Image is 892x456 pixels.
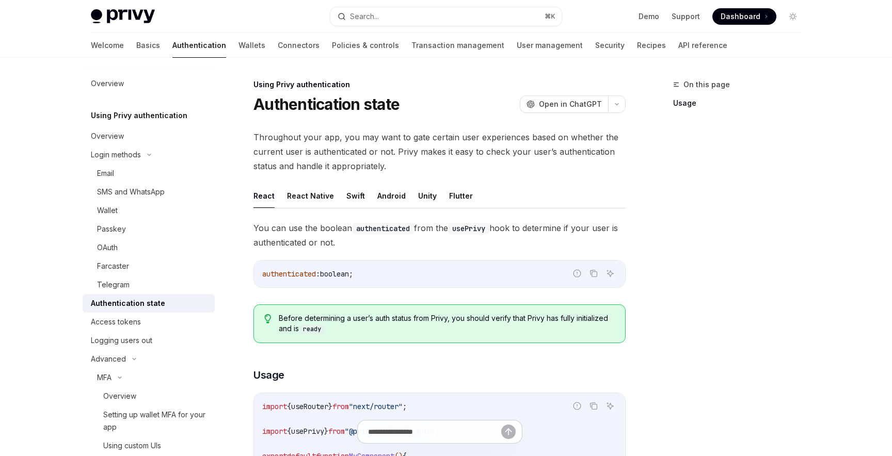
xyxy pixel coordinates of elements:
button: Send message [501,425,516,439]
span: Usage [253,368,284,382]
div: Advanced [91,353,126,365]
span: Throughout your app, you may want to gate certain user experiences based on whether the current u... [253,130,626,173]
h1: Authentication state [253,95,400,113]
button: Unity [418,184,437,208]
div: Search... [350,10,379,23]
span: "next/router" [349,402,403,411]
a: Wallet [83,201,215,220]
a: Telegram [83,275,215,294]
div: Passkey [97,223,126,235]
div: Logging users out [91,334,152,347]
svg: Tip [264,314,272,323]
a: Access tokens [83,313,215,331]
div: Using Privy authentication [253,79,626,90]
a: Support [672,11,700,22]
span: } [328,402,332,411]
button: Report incorrect code [570,399,584,413]
a: OAuth [83,238,215,257]
div: Authentication state [91,297,165,310]
div: Setting up wallet MFA for your app [103,409,209,433]
button: Report incorrect code [570,267,584,280]
div: SMS and WhatsApp [97,186,165,198]
a: Authentication [172,33,226,58]
button: Copy the contents from the code block [587,399,600,413]
span: { [287,402,291,411]
button: React [253,184,275,208]
a: Demo [639,11,659,22]
button: Copy the contents from the code block [587,267,600,280]
span: : [316,269,320,279]
a: Authentication state [83,294,215,313]
a: Connectors [278,33,320,58]
span: useRouter [291,402,328,411]
a: Wallets [238,33,265,58]
a: Usage [673,95,809,111]
a: Passkey [83,220,215,238]
a: User management [517,33,583,58]
div: Wallet [97,204,118,217]
a: Welcome [91,33,124,58]
button: Swift [346,184,365,208]
a: Overview [83,74,215,93]
img: light logo [91,9,155,24]
span: On this page [683,78,730,91]
div: Overview [91,77,124,90]
button: Flutter [449,184,473,208]
div: Using custom UIs [103,439,161,452]
div: Overview [103,390,136,402]
div: MFA [97,371,111,384]
a: Email [83,164,215,183]
span: Dashboard [721,11,760,22]
button: Search...⌘K [330,7,562,26]
button: Open in ChatGPT [520,95,608,113]
code: authenticated [352,223,414,234]
div: OAuth [97,241,118,254]
code: usePrivy [448,223,489,234]
span: Open in ChatGPT [539,99,602,109]
div: Login methods [91,149,141,161]
div: Access tokens [91,316,141,328]
div: Overview [91,130,124,142]
div: Telegram [97,279,130,291]
button: Toggle dark mode [785,8,801,25]
button: Android [377,184,406,208]
a: Recipes [637,33,666,58]
a: API reference [678,33,727,58]
a: Transaction management [411,33,504,58]
button: React Native [287,184,334,208]
a: Logging users out [83,331,215,350]
div: Email [97,167,114,180]
a: Dashboard [712,8,776,25]
span: ; [403,402,407,411]
a: Farcaster [83,257,215,275]
code: ready [299,324,325,334]
button: Ask AI [603,267,617,280]
span: Before determining a user’s auth status from Privy, you should verify that Privy has fully initia... [279,313,615,334]
a: Basics [136,33,160,58]
h5: Using Privy authentication [91,109,187,122]
span: ⌘ K [545,12,555,21]
a: SMS and WhatsApp [83,183,215,201]
span: You can use the boolean from the hook to determine if your user is authenticated or not. [253,221,626,250]
button: Ask AI [603,399,617,413]
a: Policies & controls [332,33,399,58]
a: Overview [83,127,215,145]
a: Security [595,33,625,58]
div: Farcaster [97,260,129,272]
span: ; [349,269,353,279]
span: authenticated [262,269,316,279]
a: Setting up wallet MFA for your app [83,405,215,436]
span: boolean [320,269,349,279]
span: import [262,402,287,411]
a: Overview [83,387,215,405]
a: Using custom UIs [83,436,215,455]
span: from [332,402,349,411]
